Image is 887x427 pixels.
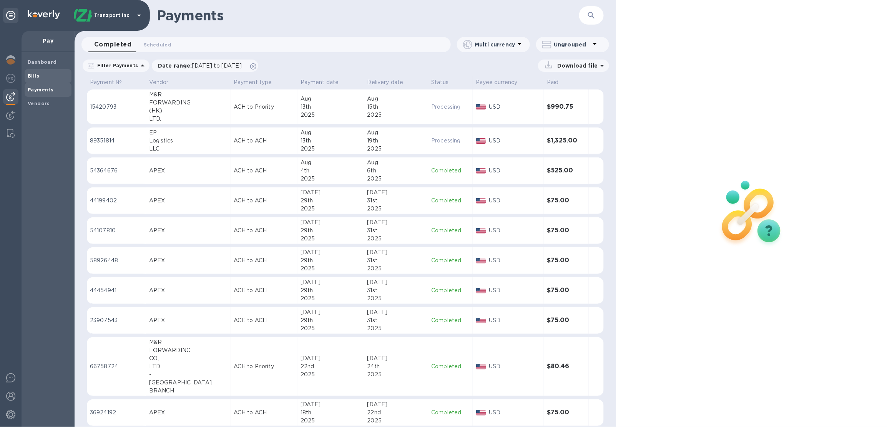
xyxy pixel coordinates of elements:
[547,103,586,111] h3: $990.75
[367,362,425,371] div: 24th
[301,278,361,286] div: [DATE]
[234,103,294,111] p: ACH to Priority
[367,145,425,153] div: 2025
[367,218,425,227] div: [DATE]
[90,167,143,175] p: 54364676
[367,235,425,243] div: 2025
[547,78,569,86] span: Paid
[149,362,228,371] div: LTD
[489,409,541,417] p: USD
[149,257,228,265] div: APEX
[367,417,425,425] div: 2025
[152,60,258,72] div: Date range:[DATE] to [DATE]
[367,278,425,286] div: [DATE]
[90,227,143,235] p: 54107810
[301,362,361,371] div: 22nd
[554,41,590,48] p: Ungrouped
[367,371,425,379] div: 2025
[367,324,425,333] div: 2025
[547,167,586,174] h3: $525.00
[547,363,586,370] h3: $80.46
[28,37,68,45] p: Pay
[192,63,242,69] span: [DATE] to [DATE]
[367,248,425,257] div: [DATE]
[94,39,131,50] span: Completed
[367,137,425,145] div: 19th
[301,417,361,425] div: 2025
[301,401,361,409] div: [DATE]
[367,197,425,205] div: 31st
[367,316,425,324] div: 31st
[367,227,425,235] div: 31st
[90,197,143,205] p: 44199402
[149,379,228,387] div: [GEOGRAPHIC_DATA]
[431,286,470,295] p: Completed
[149,78,169,86] p: Vendor
[367,78,404,86] p: Delivery date
[301,111,361,119] div: 2025
[234,227,294,235] p: ACH to ACH
[547,197,586,204] h3: $75.00
[301,189,361,197] div: [DATE]
[149,227,228,235] div: APEX
[431,257,470,265] p: Completed
[476,318,486,323] img: USD
[149,107,228,115] div: (HK)
[90,362,143,371] p: 66758724
[476,228,486,233] img: USD
[367,111,425,119] div: 2025
[367,257,425,265] div: 31st
[90,137,143,145] p: 89351814
[6,74,15,83] img: Foreign exchange
[3,8,18,23] div: Unpin categories
[489,257,541,265] p: USD
[28,87,53,93] b: Payments
[90,78,132,86] span: Payment №
[301,218,361,227] div: [DATE]
[367,78,414,86] span: Delivery date
[234,78,282,86] span: Payment type
[367,286,425,295] div: 31st
[149,91,228,99] div: M&R
[489,167,541,175] p: USD
[149,387,228,395] div: BRANCH
[547,317,586,324] h3: $75.00
[476,168,486,174] img: USD
[301,354,361,362] div: [DATE]
[149,354,228,362] div: CO.,
[149,338,228,346] div: M&R
[431,167,470,175] p: Completed
[367,175,425,183] div: 2025
[301,78,349,86] span: Payment date
[476,258,486,263] img: USD
[367,401,425,409] div: [DATE]
[431,227,470,235] p: Completed
[149,78,179,86] span: Vendor
[367,103,425,111] div: 15th
[476,104,486,109] img: USD
[149,137,228,145] div: Logistics
[234,409,294,417] p: ACH to ACH
[431,137,470,145] p: Processing
[301,137,361,145] div: 13th
[28,101,50,106] b: Vendors
[476,410,486,415] img: USD
[367,205,425,213] div: 2025
[476,78,518,86] p: Payee currency
[234,286,294,295] p: ACH to ACH
[431,78,448,86] p: Status
[489,316,541,324] p: USD
[301,145,361,153] div: 2025
[489,103,541,111] p: USD
[431,409,470,417] p: Completed
[431,78,458,86] span: Status
[94,62,138,69] p: Filter Payments
[489,286,541,295] p: USD
[149,129,228,137] div: EP
[301,129,361,137] div: Aug
[90,257,143,265] p: 58926448
[28,59,57,65] b: Dashboard
[476,78,528,86] span: Payee currency
[301,324,361,333] div: 2025
[301,265,361,273] div: 2025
